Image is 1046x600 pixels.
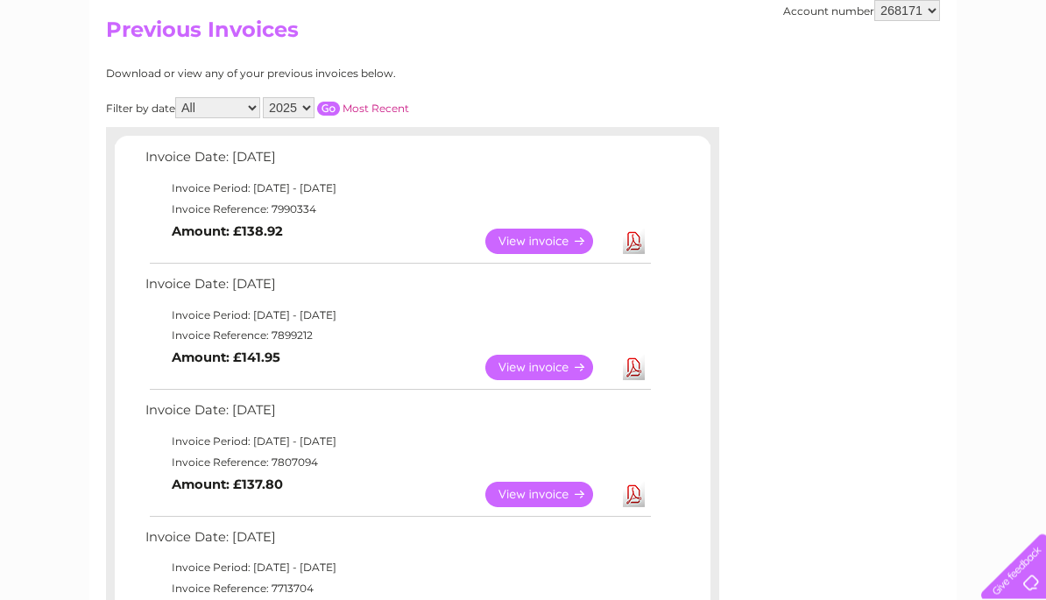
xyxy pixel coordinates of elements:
a: Energy [781,74,820,88]
td: Invoice Period: [DATE] - [DATE] [141,306,654,327]
a: Telecoms [830,74,883,88]
td: Invoice Reference: 7899212 [141,326,654,347]
a: Contact [929,74,972,88]
a: Log out [988,74,1029,88]
td: Invoice Date: [DATE] [141,146,654,179]
div: Account number [783,1,940,22]
td: Invoice Date: [DATE] [141,399,654,432]
a: View [485,229,614,255]
b: Amount: £138.92 [172,224,283,240]
td: Invoice Period: [DATE] - [DATE] [141,179,654,200]
a: View [485,483,614,508]
a: Blog [894,74,919,88]
a: Most Recent [343,102,409,116]
a: Download [623,229,645,255]
a: Download [623,483,645,508]
td: Invoice Period: [DATE] - [DATE] [141,558,654,579]
td: Invoice Reference: 7713704 [141,579,654,600]
img: logo.png [37,46,126,99]
td: Invoice Date: [DATE] [141,526,654,559]
b: Amount: £137.80 [172,477,283,493]
a: Water [738,74,771,88]
div: Download or view any of your previous invoices below. [106,68,566,81]
a: View [485,356,614,381]
div: Filter by date [106,98,566,119]
div: Clear Business is a trading name of Verastar Limited (registered in [GEOGRAPHIC_DATA] No. 3667643... [110,10,938,85]
a: 0333 014 3131 [716,9,837,31]
td: Invoice Reference: 7990334 [141,200,654,221]
td: Invoice Period: [DATE] - [DATE] [141,432,654,453]
td: Invoice Date: [DATE] [141,273,654,306]
a: Download [623,356,645,381]
td: Invoice Reference: 7807094 [141,453,654,474]
b: Amount: £141.95 [172,350,280,366]
h2: Previous Invoices [106,18,940,52]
